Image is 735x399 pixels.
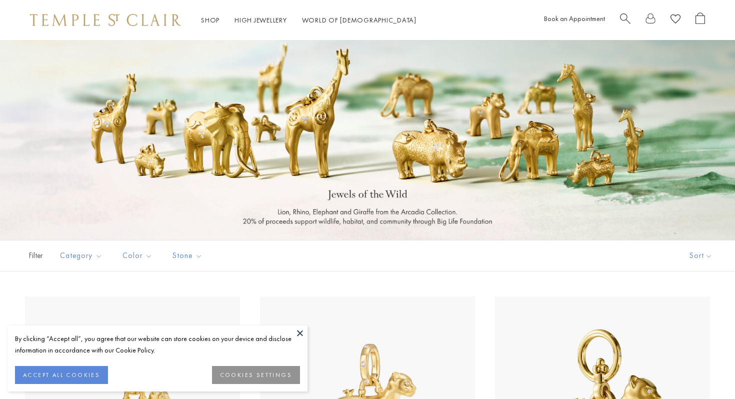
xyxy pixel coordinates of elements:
[15,366,108,384] button: ACCEPT ALL COOKIES
[167,249,210,262] span: Stone
[165,244,210,267] button: Stone
[620,12,630,28] a: Search
[201,15,219,24] a: ShopShop
[30,14,181,26] img: Temple St. Clair
[15,333,300,356] div: By clicking “Accept all”, you agree that our website can store cookies on your device and disclos...
[201,14,416,26] nav: Main navigation
[212,366,300,384] button: COOKIES SETTINGS
[115,244,160,267] button: Color
[695,12,705,28] a: Open Shopping Bag
[667,240,735,271] button: Show sort by
[234,15,287,24] a: High JewelleryHigh Jewellery
[544,14,605,23] a: Book an Appointment
[117,249,160,262] span: Color
[52,244,110,267] button: Category
[685,352,725,389] iframe: Gorgias live chat messenger
[55,249,110,262] span: Category
[302,15,416,24] a: World of [DEMOGRAPHIC_DATA]World of [DEMOGRAPHIC_DATA]
[670,12,680,28] a: View Wishlist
